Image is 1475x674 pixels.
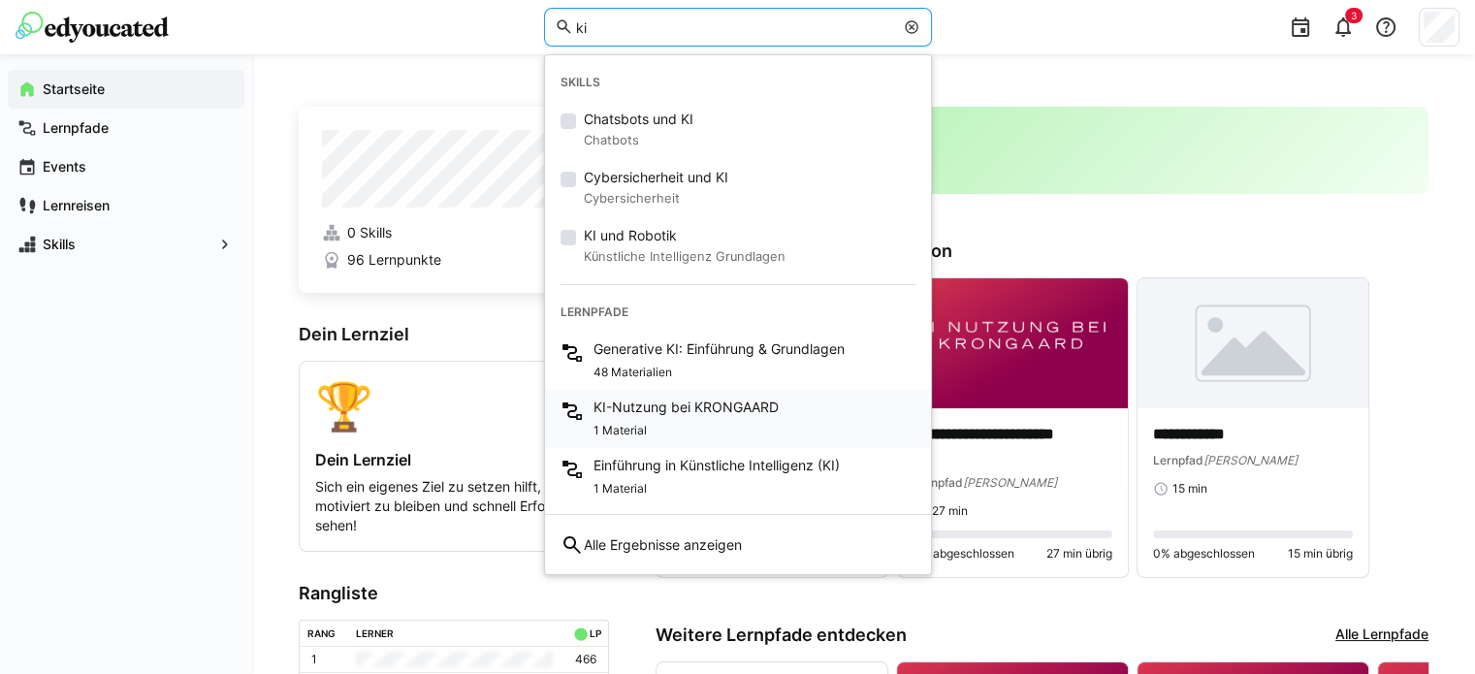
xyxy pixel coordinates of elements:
span: Lernpfad [1153,453,1203,467]
input: Skills und Lernpfade durchsuchen… [573,18,893,36]
h3: [PERSON_NAME] [671,122,1413,144]
span: Chatsbots und KI [584,110,693,129]
p: 466 [575,652,596,667]
span: 96 Lernpunkte [347,250,441,270]
h3: Dein Lernziel [299,324,609,345]
span: KI-Nutzung bei KRONGAARD [593,398,779,417]
span: KI und Robotik [584,226,786,245]
span: [PERSON_NAME] [963,475,1057,490]
span: 3 [1351,10,1357,21]
div: 🏆 [315,377,593,434]
span: 27 min [932,503,968,519]
a: Alle Lernpfade [1335,625,1428,646]
a: 0 Skills [322,223,586,242]
h3: Rangliste [299,583,609,604]
small: Chatbots [584,129,693,152]
div: Rang [307,627,336,639]
p: √ Keine anstehenden Aufgaben [671,159,1413,178]
div: LP [589,627,600,639]
h3: Weitere Lernpfade entdecken [656,625,907,646]
span: 0% abgeschlossen [1153,546,1255,562]
span: 48 Materialien [593,365,672,380]
img: image [1138,278,1368,408]
div: Skills [545,63,931,102]
small: Cybersicherheit [584,187,728,210]
span: [PERSON_NAME] [1203,453,1298,467]
span: Einführung in Künstliche Intelligenz (KI) [593,456,840,475]
h4: Dein Lernziel [315,450,593,469]
span: 0% abgeschlossen [913,546,1014,562]
img: image [897,278,1128,408]
span: Cybersicherheit und KI [584,168,728,187]
small: Künstliche Intelligenz Grundlagen [584,245,786,269]
p: 1 [311,652,317,667]
p: Sich ein eigenes Ziel zu setzen hilft, um motiviert zu bleiben und schnell Erfolge zu sehen! [315,477,593,535]
span: 15 min [1172,481,1207,497]
span: 1 Material [593,423,647,438]
h3: Empfohlen von deiner Organisation [656,241,1428,262]
span: Generative KI: Einführung & Grundlagen [593,339,845,359]
div: Lerner [356,627,394,639]
span: Lernpfad [913,475,963,490]
span: 27 min übrig [1046,546,1112,562]
div: Lernpfade [545,293,931,332]
span: 15 min übrig [1288,546,1353,562]
span: Alle Ergebnisse anzeigen [584,535,742,555]
span: 0 Skills [347,223,392,242]
span: 1 Material [593,481,647,497]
